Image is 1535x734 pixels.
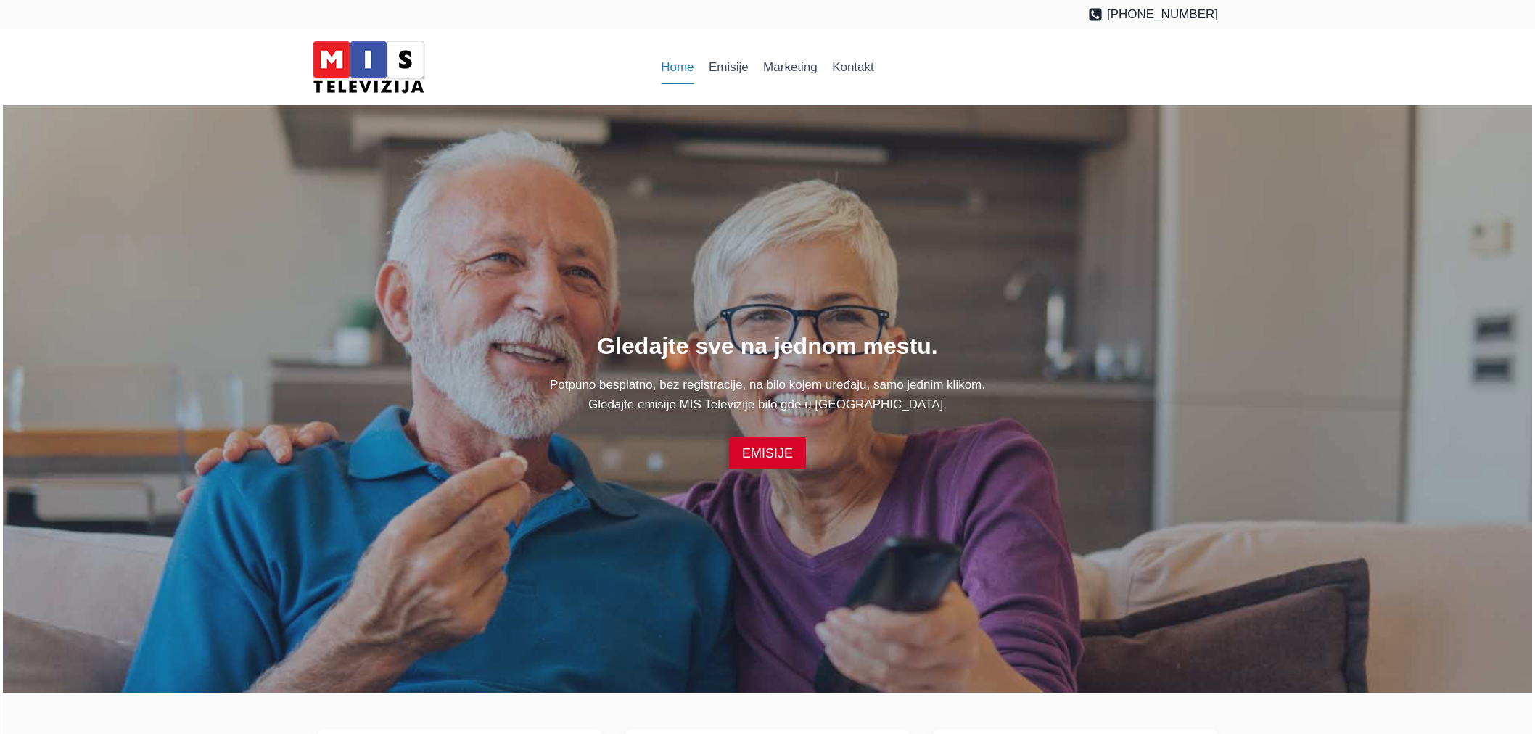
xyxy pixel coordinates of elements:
img: MIS Television [307,36,430,98]
p: Potpuno besplatno, bez registracije, na bilo kojem uređaju, samo jednim klikom. Gledajte emisije ... [317,375,1218,414]
a: Home [654,50,701,85]
span: [PHONE_NUMBER] [1107,4,1218,24]
a: Emisije [701,50,756,85]
a: Kontakt [825,50,881,85]
nav: Primary Navigation [654,50,881,85]
a: EMISIJE [729,437,806,469]
h1: Gledajte sve na jednom mestu. [317,329,1218,363]
a: Marketing [756,50,825,85]
a: [PHONE_NUMBER] [1088,4,1218,24]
